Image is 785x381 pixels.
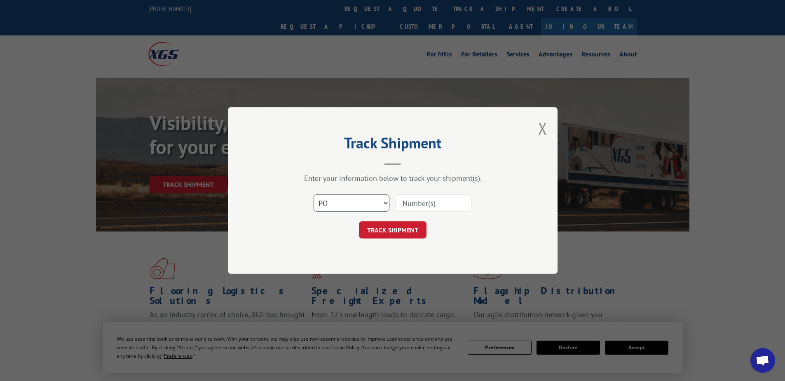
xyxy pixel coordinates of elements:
div: Enter your information below to track your shipment(s). [269,173,516,183]
button: TRACK SHIPMENT [359,221,426,238]
button: Close modal [538,117,547,139]
div: Open chat [750,348,775,373]
h2: Track Shipment [269,137,516,153]
input: Number(s) [396,194,471,212]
